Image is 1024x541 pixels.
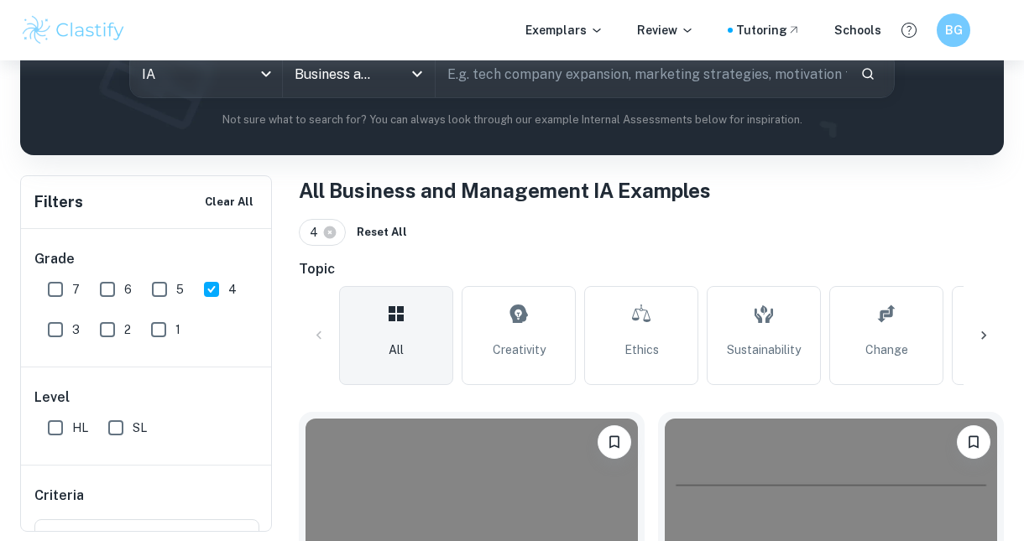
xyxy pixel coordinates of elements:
span: SL [133,419,147,437]
button: Reset All [353,220,411,245]
span: 6 [124,280,132,299]
h6: Criteria [34,486,84,506]
div: IA [130,50,282,97]
button: Bookmark [598,425,631,459]
span: 4 [228,280,237,299]
span: Change [865,341,908,359]
span: HL [72,419,88,437]
p: Not sure what to search for? You can always look through our example Internal Assessments below f... [34,112,990,128]
div: 4 [299,219,346,246]
h6: BG [944,21,964,39]
button: Open [405,62,429,86]
span: 7 [72,280,80,299]
button: Help and Feedback [895,16,923,44]
p: Review [637,21,694,39]
a: Schools [834,21,881,39]
h6: Topic [299,259,1004,279]
span: 1 [175,320,180,339]
button: BG [937,13,970,47]
p: Exemplars [525,21,603,39]
span: 5 [176,280,184,299]
img: Clastify logo [20,13,127,47]
a: Tutoring [736,21,801,39]
span: Ethics [624,341,659,359]
input: E.g. tech company expansion, marketing strategies, motivation theories... [436,50,847,97]
span: 4 [310,223,326,242]
button: Search [854,60,882,88]
h1: All Business and Management IA Examples [299,175,1004,205]
h6: Level [34,388,259,408]
span: All [389,341,404,359]
span: 2 [124,320,131,339]
button: Clear All [201,190,258,215]
span: Creativity [493,341,546,359]
button: Bookmark [957,425,990,459]
span: Sustainability [727,341,801,359]
h6: Filters [34,190,83,214]
span: 3 [72,320,80,339]
h6: Grade [34,249,259,269]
